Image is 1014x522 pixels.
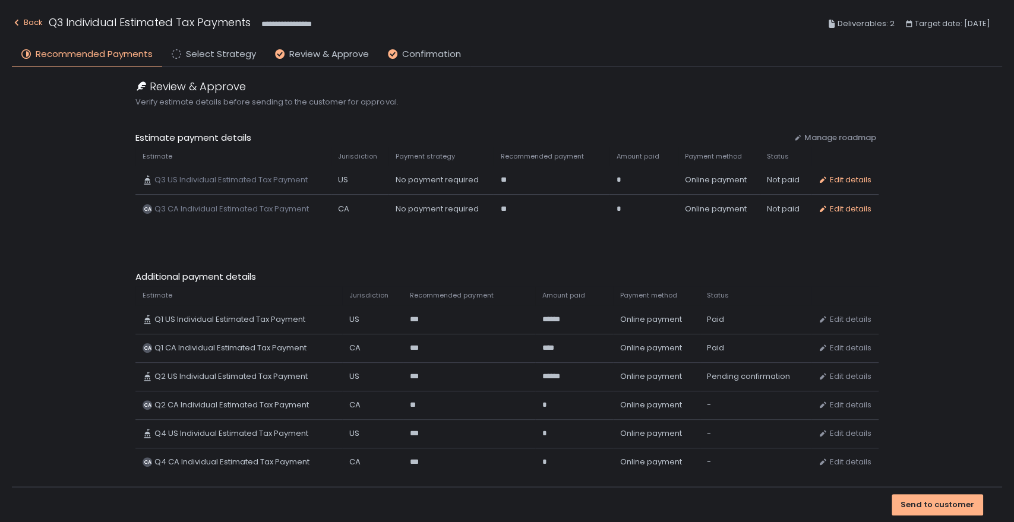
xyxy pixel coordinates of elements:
[154,457,309,467] span: Q4 CA Individual Estimated Tax Payment
[338,204,381,214] div: CA
[154,400,309,410] span: Q2 CA Individual Estimated Tax Payment
[349,400,396,410] div: CA
[396,175,487,185] div: No payment required
[620,314,682,325] span: Online payment
[396,152,455,161] span: Payment strategy
[150,78,246,94] span: Review & Approve
[154,428,308,439] span: Q4 US Individual Estimated Tax Payment
[685,152,742,161] span: Payment method
[135,131,784,145] span: Estimate payment details
[501,152,584,161] span: Recommended payment
[707,314,804,325] div: Paid
[144,458,151,466] text: CA
[617,152,659,161] span: Amount paid
[349,343,396,353] div: CA
[154,314,305,325] span: Q1 US Individual Estimated Tax Payment
[707,291,729,300] span: Status
[767,152,789,161] span: Status
[707,457,804,467] div: -
[143,152,172,161] span: Estimate
[915,17,990,31] span: Target date: [DATE]
[338,152,377,161] span: Jurisdiction
[349,314,396,325] div: US
[154,204,309,214] span: Q3 CA Individual Estimated Tax Payment
[186,48,256,61] span: Select Strategy
[818,400,871,410] button: Edit details
[620,428,682,439] span: Online payment
[620,371,682,382] span: Online payment
[818,314,871,325] button: Edit details
[349,457,396,467] div: CA
[12,14,43,34] button: Back
[707,343,804,353] div: Paid
[818,428,871,439] button: Edit details
[135,97,878,107] span: Verify estimate details before sending to the customer for approval.
[818,371,871,382] button: Edit details
[49,14,251,30] h1: Q3 Individual Estimated Tax Payments
[144,401,151,409] text: CA
[143,291,172,300] span: Estimate
[818,204,871,214] button: Edit details
[620,291,677,300] span: Payment method
[818,457,871,467] button: Edit details
[804,132,876,143] span: Manage roadmap
[396,204,487,214] div: No payment required
[144,344,151,352] text: CA
[410,291,493,300] span: Recommended payment
[892,494,983,515] button: Send to customer
[12,15,43,30] div: Back
[620,343,682,353] span: Online payment
[620,457,682,467] span: Online payment
[338,175,381,185] div: US
[542,291,585,300] span: Amount paid
[154,343,307,353] span: Q1 CA Individual Estimated Tax Payment
[707,371,804,382] div: Pending confirmation
[154,175,308,185] span: Q3 US Individual Estimated Tax Payment
[838,17,895,31] span: Deliverables: 2
[685,175,747,185] span: Online payment
[685,204,747,214] span: Online payment
[767,204,803,214] div: Not paid
[402,48,461,61] span: Confirmation
[818,175,871,185] button: Edit details
[154,371,308,382] span: Q2 US Individual Estimated Tax Payment
[349,428,396,439] div: US
[289,48,369,61] span: Review & Approve
[36,48,153,61] span: Recommended Payments
[794,132,876,143] button: Manage roadmap
[818,343,871,353] button: Edit details
[135,270,878,284] span: Additional payment details
[901,499,974,510] div: Send to customer
[767,175,803,185] div: Not paid
[349,291,388,300] span: Jurisdiction
[707,428,804,439] div: -
[707,400,804,410] div: -
[620,400,682,410] span: Online payment
[349,371,396,382] div: US
[144,205,151,213] text: CA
